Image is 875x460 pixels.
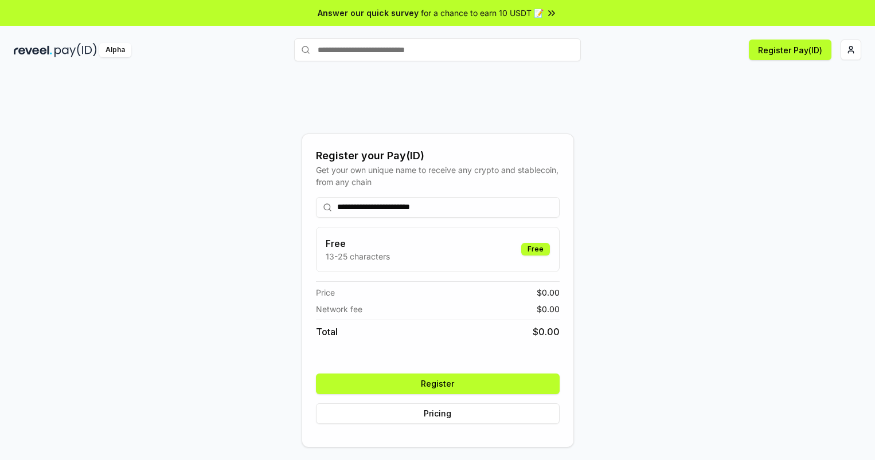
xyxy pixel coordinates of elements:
[54,43,97,57] img: pay_id
[421,7,544,19] span: for a chance to earn 10 USDT 📝
[326,237,390,250] h3: Free
[99,43,131,57] div: Alpha
[316,286,335,298] span: Price
[537,303,560,315] span: $ 0.00
[316,164,560,188] div: Get your own unique name to receive any crypto and stablecoin, from any chain
[318,7,419,19] span: Answer our quick survey
[533,325,560,339] span: $ 0.00
[316,373,560,394] button: Register
[14,43,52,57] img: reveel_dark
[316,303,362,315] span: Network fee
[537,286,560,298] span: $ 0.00
[326,250,390,262] p: 13-25 characters
[316,325,338,339] span: Total
[316,403,560,424] button: Pricing
[521,243,550,255] div: Free
[749,40,831,60] button: Register Pay(ID)
[316,148,560,164] div: Register your Pay(ID)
